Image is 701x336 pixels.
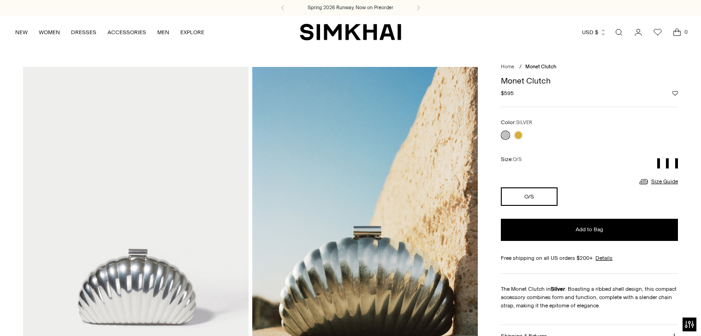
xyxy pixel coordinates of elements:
[516,120,532,126] span: SILVER
[638,176,678,187] a: Size Guide
[519,63,522,71] div: /
[501,77,677,85] h1: Monet Clutch
[180,22,204,42] a: EXPLORE
[576,226,603,234] span: Add to Bag
[71,22,96,42] a: DRESSES
[501,254,677,262] div: Free shipping on all US orders $200+
[300,23,401,41] a: SIMKHAI
[595,254,612,262] a: Details
[157,22,169,42] a: MEN
[610,23,628,42] a: Open search modal
[648,23,667,42] a: Wishlist
[501,187,557,206] button: O/S
[39,22,60,42] a: WOMEN
[308,4,393,12] a: Spring 2026 Runway, Now on Preorder
[501,155,522,164] label: Size:
[629,23,648,42] a: Go to the account page
[682,28,690,36] span: 0
[501,64,514,70] a: Home
[513,156,522,162] span: O/S
[15,22,28,42] a: NEW
[501,285,677,310] div: The Monet Clutch in . Boasting a ribbed shell design, this compact accessory combines form and fu...
[107,22,146,42] a: ACCESSORIES
[501,63,677,71] nav: breadcrumbs
[525,64,556,70] span: Monet Clutch
[551,286,565,292] strong: Silver
[668,23,686,42] a: Open cart modal
[501,219,677,241] button: Add to Bag
[501,89,514,97] span: $595
[582,22,606,42] button: USD $
[501,118,532,127] label: Color:
[672,90,678,96] button: Add to Wishlist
